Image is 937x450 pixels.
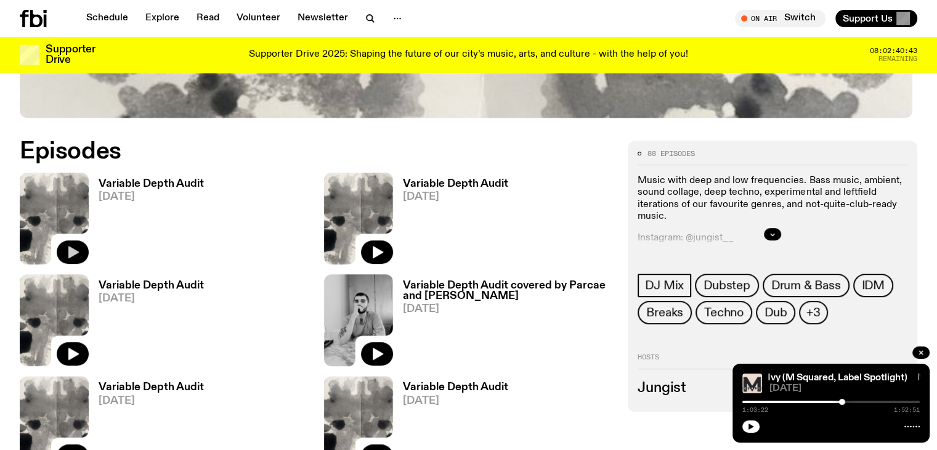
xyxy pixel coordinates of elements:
span: Techno [704,306,744,319]
h2: Episodes [20,141,613,163]
a: DJ Mix [638,274,691,297]
span: +3 [806,306,821,319]
a: Volunteer [229,10,288,27]
span: [DATE] [99,396,204,406]
h3: Variable Depth Audit [99,382,204,393]
a: Drum & Bass [763,274,850,297]
a: Explore [138,10,187,27]
span: Dub [765,306,787,319]
span: [DATE] [403,396,508,406]
span: [DATE] [99,293,204,304]
span: [DATE] [403,192,508,202]
span: 1:52:51 [894,407,920,413]
h3: Variable Depth Audit [403,179,508,189]
h3: Variable Depth Audit [99,280,204,291]
a: Variable Depth Audit[DATE] [393,179,508,264]
p: Supporter Drive 2025: Shaping the future of our city’s music, arts, and culture - with the help o... [249,49,688,60]
span: 1:03:22 [742,407,768,413]
h3: Variable Depth Audit covered by Parcae and [PERSON_NAME] [403,280,614,301]
button: Support Us [835,10,917,27]
span: [DATE] [403,304,614,314]
a: Variable Depth Audit[DATE] [89,280,204,366]
a: IDM [853,274,893,297]
span: Dubstep [704,279,750,292]
h3: Supporter Drive [46,44,95,65]
span: 88 episodes [647,150,695,157]
h2: Hosts [638,354,907,369]
a: Read [189,10,227,27]
img: A black and white Rorschach [20,173,89,264]
button: On AirSwitch [735,10,825,27]
img: A black and white Rorschach [20,274,89,366]
h3: Variable Depth Audit [403,382,508,393]
h3: Jungist [638,382,907,395]
span: IDM [862,279,885,292]
a: Dubstep [695,274,759,297]
span: Breaks [646,306,683,319]
span: Support Us [843,13,893,24]
img: A black and white Rorschach [324,173,393,264]
h3: Variable Depth Audit [99,179,204,189]
a: Newsletter [290,10,355,27]
a: Techno [696,301,752,324]
span: 08:02:40:43 [870,47,917,54]
span: [DATE] [99,192,204,202]
button: +3 [799,301,828,324]
a: M5 // Ivy (M Squared, Label Spotlight) [742,373,907,383]
a: Variable Depth Audit covered by Parcae and [PERSON_NAME][DATE] [393,280,614,366]
span: DJ Mix [645,279,684,292]
a: Dub [756,301,795,324]
span: Drum & Bass [771,279,841,292]
a: Schedule [79,10,136,27]
a: Breaks [638,301,692,324]
a: Variable Depth Audit[DATE] [89,179,204,264]
p: Music with deep and low frequencies. Bass music, ambient, sound collage, deep techno, experimenta... [638,175,907,223]
span: [DATE] [769,384,920,393]
span: Remaining [878,55,917,62]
